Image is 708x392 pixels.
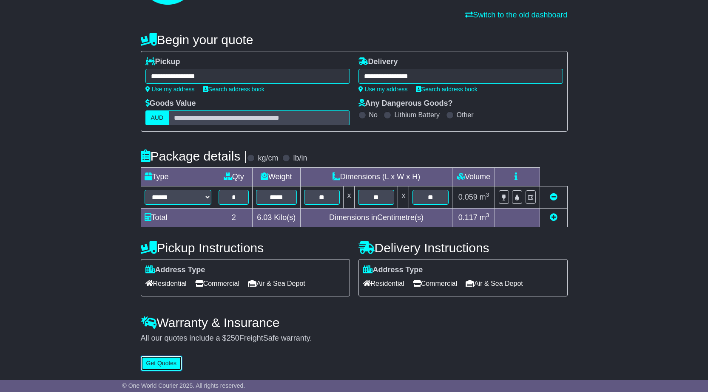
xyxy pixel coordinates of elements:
[141,149,247,163] h4: Package details |
[141,316,568,330] h4: Warranty & Insurance
[466,277,523,290] span: Air & Sea Depot
[363,277,404,290] span: Residential
[480,213,489,222] span: m
[358,241,568,255] h4: Delivery Instructions
[141,356,182,371] button: Get Quotes
[452,168,495,186] td: Volume
[550,193,557,201] a: Remove this item
[358,99,453,108] label: Any Dangerous Goods?
[252,209,300,227] td: Kilo(s)
[141,334,568,343] div: All our quotes include a $ FreightSafe warranty.
[145,86,195,93] a: Use my address
[363,265,423,275] label: Address Type
[398,186,409,209] td: x
[293,154,307,163] label: lb/in
[145,57,180,67] label: Pickup
[141,209,215,227] td: Total
[145,99,196,108] label: Goods Value
[227,334,239,342] span: 250
[413,277,457,290] span: Commercial
[145,277,187,290] span: Residential
[458,193,478,201] span: 0.059
[458,213,478,222] span: 0.117
[141,241,350,255] h4: Pickup Instructions
[145,110,169,125] label: AUD
[465,11,567,19] a: Switch to the old dashboard
[122,382,245,389] span: © One World Courier 2025. All rights reserved.
[344,186,355,209] td: x
[258,154,278,163] label: kg/cm
[215,209,253,227] td: 2
[416,86,478,93] a: Search address book
[141,168,215,186] td: Type
[252,168,300,186] td: Weight
[457,111,474,119] label: Other
[480,193,489,201] span: m
[394,111,440,119] label: Lithium Battery
[358,57,398,67] label: Delivery
[300,168,452,186] td: Dimensions (L x W x H)
[145,265,205,275] label: Address Type
[195,277,239,290] span: Commercial
[369,111,378,119] label: No
[486,192,489,198] sup: 3
[257,213,272,222] span: 6.03
[248,277,305,290] span: Air & Sea Depot
[203,86,264,93] a: Search address book
[486,212,489,218] sup: 3
[550,213,557,222] a: Add new item
[300,209,452,227] td: Dimensions in Centimetre(s)
[358,86,408,93] a: Use my address
[215,168,253,186] td: Qty
[141,33,568,47] h4: Begin your quote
